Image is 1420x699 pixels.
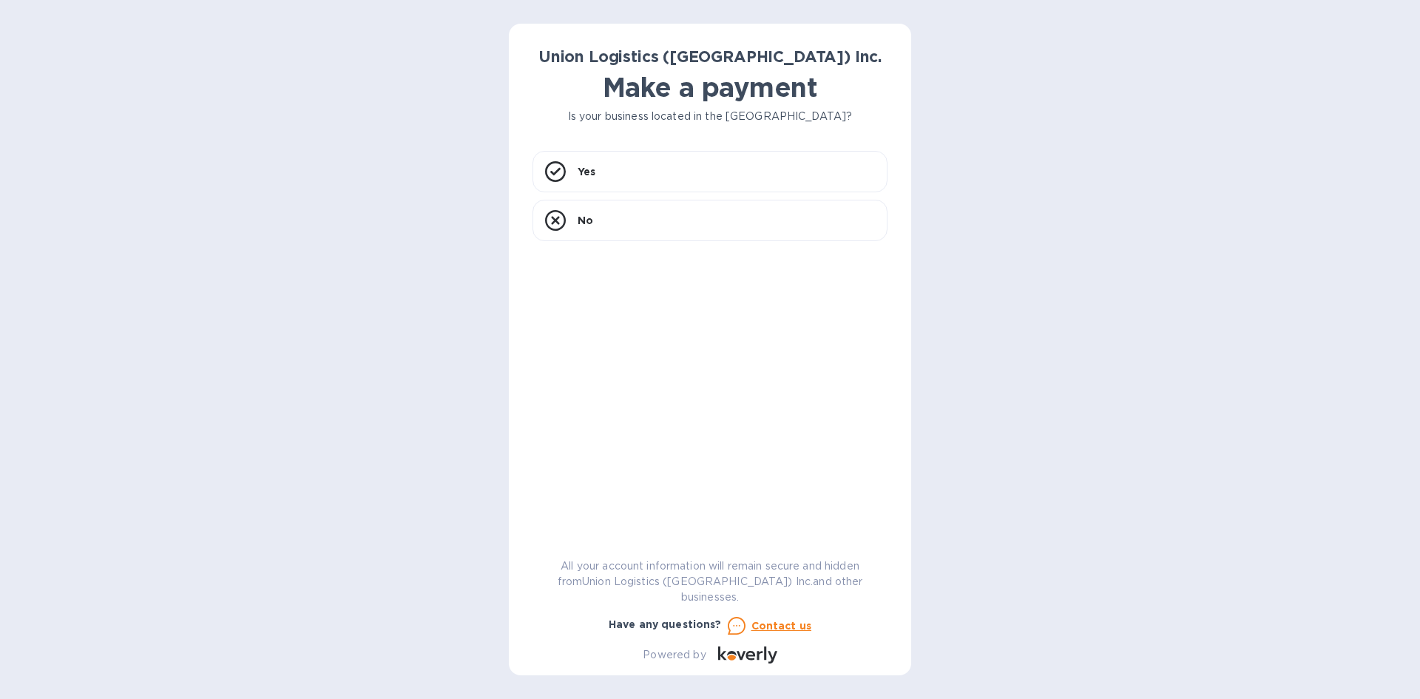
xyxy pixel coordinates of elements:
p: No [578,213,593,228]
u: Contact us [751,620,812,632]
b: Union Logistics ([GEOGRAPHIC_DATA]) Inc. [538,47,882,66]
b: Have any questions? [609,618,722,630]
p: Powered by [643,647,706,663]
p: Is your business located in the [GEOGRAPHIC_DATA]? [532,109,887,124]
p: All your account information will remain secure and hidden from Union Logistics ([GEOGRAPHIC_DATA... [532,558,887,605]
p: Yes [578,164,595,179]
h1: Make a payment [532,72,887,103]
